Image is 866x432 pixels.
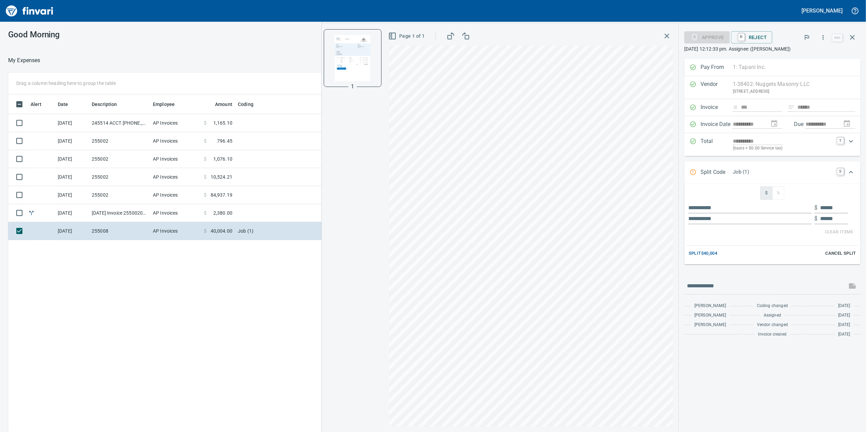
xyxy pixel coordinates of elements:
button: [PERSON_NAME] [800,5,844,16]
td: [DATE] [55,168,89,186]
button: More [816,30,831,45]
td: AP Invoices [150,114,201,132]
span: 1,165.10 [213,120,232,126]
p: My Expenses [8,56,40,65]
td: AP Invoices [150,132,201,150]
nav: breadcrumb [8,56,40,65]
span: [DATE] [838,322,850,328]
span: $ [204,174,207,180]
span: [DATE] [838,312,850,319]
span: 84,937.19 [211,192,232,198]
span: 796.45 [217,138,232,144]
span: % [775,189,782,197]
span: $ [204,228,207,234]
p: 1 [351,83,354,91]
td: Job (1) [235,222,405,240]
td: AP Invoices [150,186,201,204]
div: Expand [684,161,861,184]
span: $ [763,189,770,197]
span: Invoice created [758,331,787,338]
span: $ [204,138,207,144]
td: AP Invoices [150,204,201,222]
span: [PERSON_NAME] [694,303,726,309]
button: Flag [799,30,814,45]
span: Date [58,100,77,108]
td: 245514 ACCT [PHONE_NUMBER] [89,114,150,132]
div: Expand [684,133,861,156]
span: $ [204,192,207,198]
span: Description [92,100,126,108]
span: Amount [215,100,232,108]
td: [DATE] [55,132,89,150]
button: Page 1 of 1 [387,30,427,42]
td: AP Invoices [150,150,201,168]
span: [PERSON_NAME] [694,312,726,319]
a: S [837,168,844,175]
span: Coding [238,100,253,108]
p: $ [814,215,817,223]
span: This records your message into the invoice and notifies anyone mentioned [844,278,861,294]
p: (basis + $0.00 Service tax) [733,145,833,152]
span: Page 1 of 1 [390,32,425,40]
p: Split Code [701,168,733,177]
button: % [772,186,784,200]
a: esc [832,34,843,41]
td: AP Invoices [150,168,201,186]
p: Total [701,137,733,152]
td: 255002 [89,150,150,168]
p: Job (1) [733,168,833,176]
span: Employee [153,100,183,108]
span: Coding [238,100,262,108]
p: Drag a column heading here to group the table [16,80,116,87]
span: [PERSON_NAME] [694,322,726,328]
h3: Good Morning [8,30,224,39]
span: Cancel Split [826,250,856,257]
span: [DATE] [838,331,850,338]
button: Split$40,004 [687,248,719,259]
span: Close invoice [831,29,861,46]
span: Split transaction [28,211,35,215]
td: [DATE] [55,150,89,168]
td: [DATE] [55,114,89,132]
span: Reject [737,32,767,43]
p: [DATE] 12:12:33 pm. Assignee: ([PERSON_NAME]) [684,46,861,52]
td: 255002 [89,132,150,150]
span: Alert [31,100,41,108]
a: R [738,33,745,41]
div: Job required [684,34,730,40]
td: 255008 [89,222,150,240]
span: $ [204,210,207,216]
button: Cancel Split [824,248,858,259]
td: [DATE] [55,222,89,240]
h5: [PERSON_NAME] [802,7,843,14]
img: Page 1 [330,35,376,81]
span: Date [58,100,68,108]
td: AP Invoices [150,222,201,240]
td: [DATE] [55,204,89,222]
span: $ [204,120,207,126]
td: 255002 [89,186,150,204]
span: Split $40,004 [689,250,717,257]
span: Alert [31,100,50,108]
span: 10,524.21 [211,174,232,180]
button: $ [760,186,773,200]
td: [DATE] Invoice 255002090925 from Tapani Materials (1-29544) [89,204,150,222]
span: 40,004.00 [211,228,232,234]
span: $ [204,156,207,162]
span: Employee [153,100,175,108]
span: Description [92,100,117,108]
td: [DATE] [55,186,89,204]
span: 1,076.10 [213,156,232,162]
span: 2,380.00 [213,210,232,216]
p: $ [814,204,817,212]
img: Finvari [4,3,55,19]
td: 255002 [89,168,150,186]
span: [DATE] [838,303,850,309]
a: T [837,137,844,144]
button: RReject [731,31,772,43]
span: Vendor changed [757,322,788,328]
span: Amount [206,100,232,108]
span: Coding changed [757,303,788,309]
span: Assigned [764,312,781,319]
